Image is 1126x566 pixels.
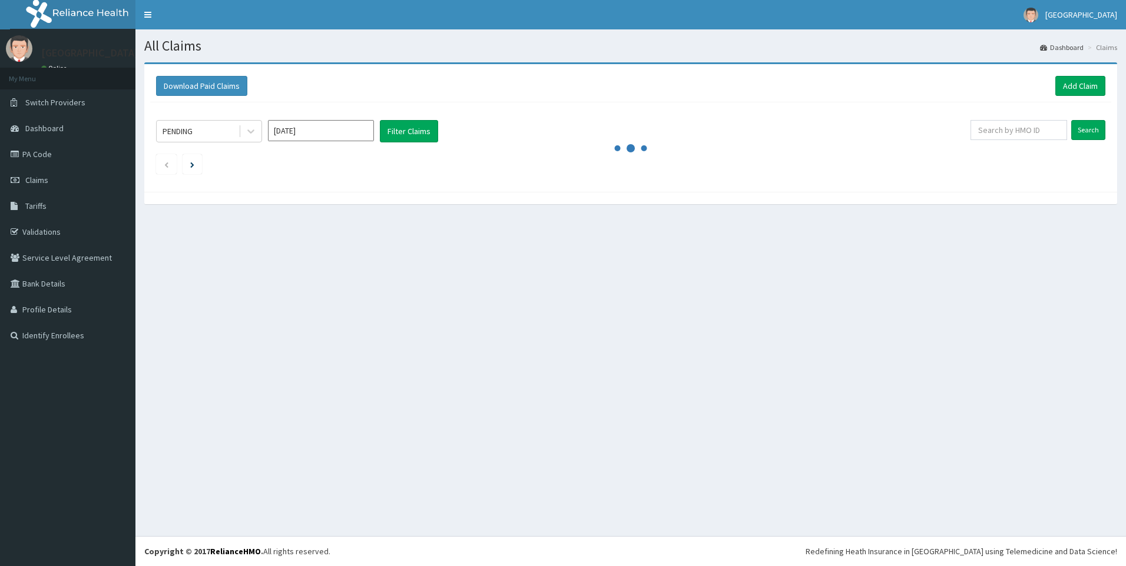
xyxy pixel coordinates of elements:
input: Search by HMO ID [971,120,1067,140]
svg: audio-loading [613,131,648,166]
input: Search [1071,120,1105,140]
a: Next page [190,159,194,169]
footer: All rights reserved. [135,536,1126,566]
input: Select Month and Year [268,120,374,141]
button: Filter Claims [380,120,438,142]
img: User Image [1024,8,1038,22]
a: Online [41,64,69,72]
span: Tariffs [25,201,47,211]
p: [GEOGRAPHIC_DATA] [41,48,138,58]
h1: All Claims [144,38,1117,54]
a: Add Claim [1055,76,1105,96]
a: Dashboard [1040,42,1084,52]
li: Claims [1085,42,1117,52]
div: PENDING [163,125,193,137]
a: Previous page [164,159,169,169]
span: Dashboard [25,123,64,134]
span: [GEOGRAPHIC_DATA] [1045,9,1117,20]
div: Redefining Heath Insurance in [GEOGRAPHIC_DATA] using Telemedicine and Data Science! [806,545,1117,557]
span: Switch Providers [25,97,85,108]
button: Download Paid Claims [156,76,247,96]
span: Claims [25,175,48,185]
strong: Copyright © 2017 . [144,546,263,557]
img: User Image [6,35,32,62]
a: RelianceHMO [210,546,261,557]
